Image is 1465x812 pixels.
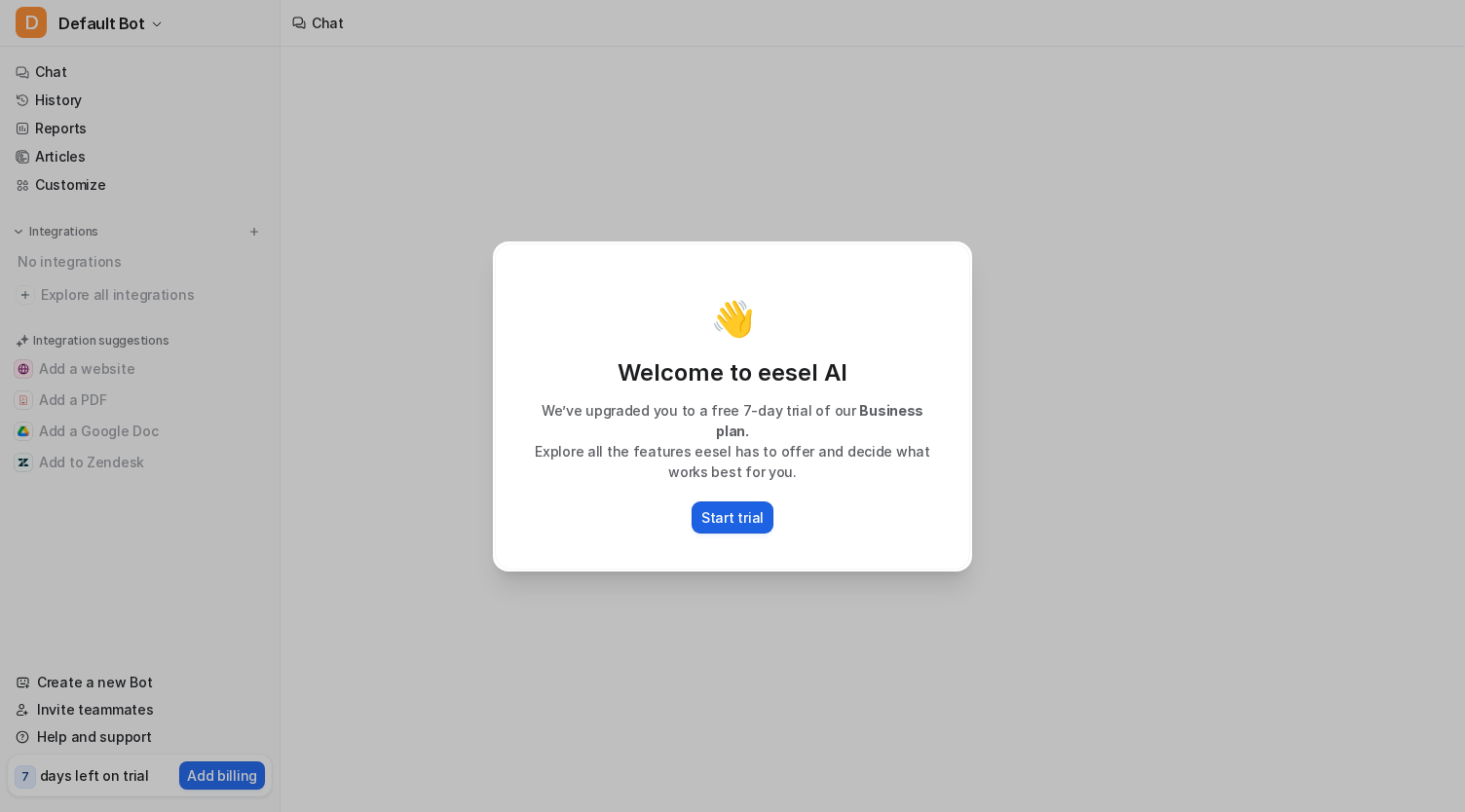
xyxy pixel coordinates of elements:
p: Explore all the features eesel has to offer and decide what works best for you. [515,441,950,482]
p: We’ve upgraded you to a free 7-day trial of our [515,400,950,441]
p: 👋 [711,299,755,338]
p: Start trial [701,507,764,528]
button: Start trial [692,501,773,534]
p: Welcome to eesel AI [515,357,950,388]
